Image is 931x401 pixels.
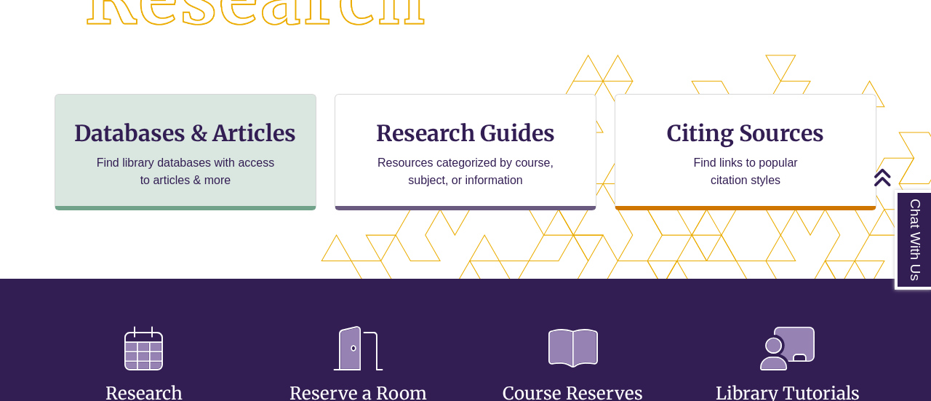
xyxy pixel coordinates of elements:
[615,94,876,210] a: Citing Sources Find links to popular citation styles
[91,154,281,189] p: Find library databases with access to articles & more
[67,119,304,147] h3: Databases & Articles
[347,119,584,147] h3: Research Guides
[657,119,834,147] h3: Citing Sources
[873,167,927,187] a: Back to Top
[371,154,561,189] p: Resources categorized by course, subject, or information
[55,94,316,210] a: Databases & Articles Find library databases with access to articles & more
[335,94,596,210] a: Research Guides Resources categorized by course, subject, or information
[675,154,817,189] p: Find links to popular citation styles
